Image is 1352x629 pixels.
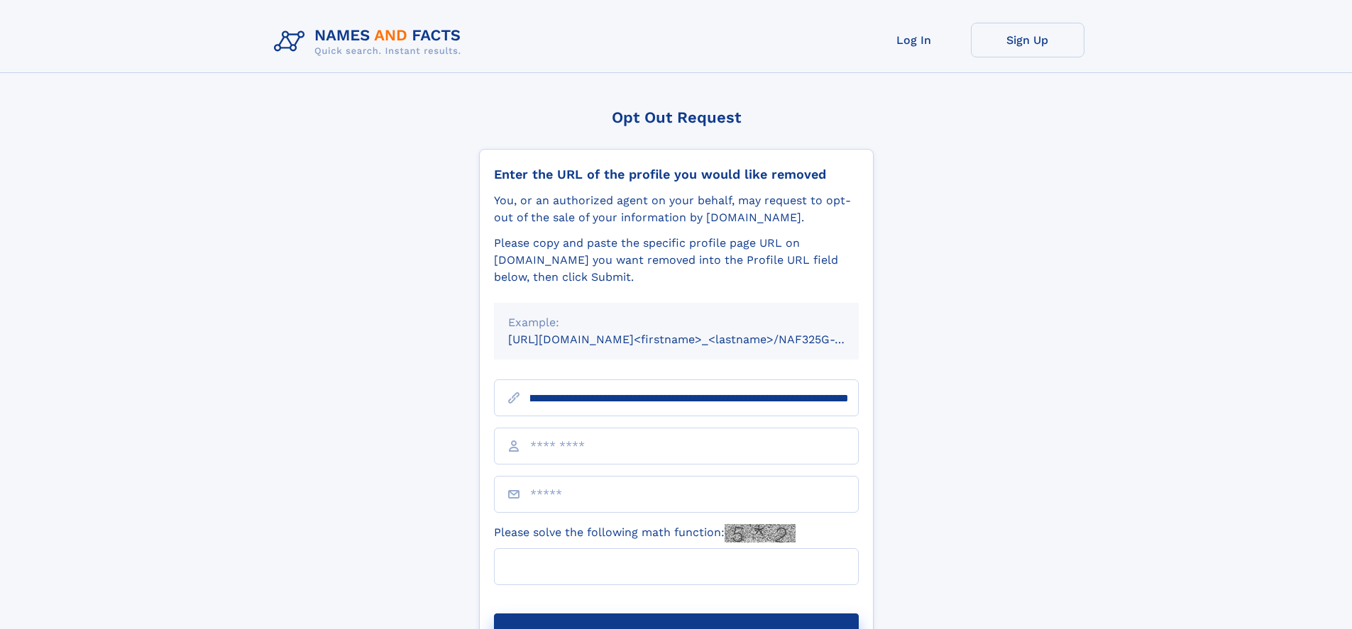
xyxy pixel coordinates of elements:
[508,314,845,331] div: Example:
[268,23,473,61] img: Logo Names and Facts
[494,167,859,182] div: Enter the URL of the profile you would like removed
[494,192,859,226] div: You, or an authorized agent on your behalf, may request to opt-out of the sale of your informatio...
[494,235,859,286] div: Please copy and paste the specific profile page URL on [DOMAIN_NAME] you want removed into the Pr...
[494,524,796,542] label: Please solve the following math function:
[479,108,874,126] div: Opt Out Request
[508,333,886,346] small: [URL][DOMAIN_NAME]<firstname>_<lastname>/NAF325G-xxxxxxxx
[971,23,1084,57] a: Sign Up
[857,23,971,57] a: Log In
